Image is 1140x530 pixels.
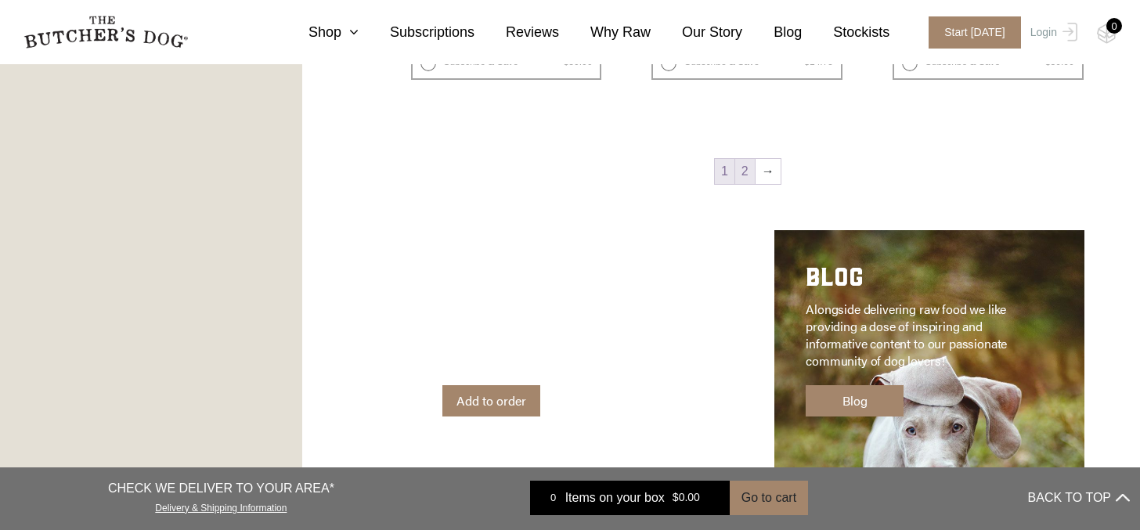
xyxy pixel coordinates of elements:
a: Stockists [802,22,889,43]
a: Shop [277,22,359,43]
a: 0 Items on your box $0.00 [530,481,730,515]
h2: APOTHECARY [442,261,666,301]
button: Go to cart [730,481,808,515]
div: 0 [1106,18,1122,34]
a: Page 2 [735,159,755,184]
bdi: 30.06 [564,56,593,67]
p: Alongside delivering raw food we like providing a dose of inspiring and informative content to ou... [806,301,1030,370]
a: Our Story [651,22,742,43]
p: Adored Beast Apothecary is a line of all-natural pet products designed to support your dog’s heal... [442,301,666,370]
h2: BLOG [806,261,1030,301]
a: Blog [806,385,904,416]
a: Why Raw [559,22,651,43]
a: Start [DATE] [913,16,1026,49]
a: Delivery & Shipping Information [155,499,287,514]
span: Start [DATE] [929,16,1021,49]
span: Page 1 [715,159,734,184]
span: $ [1045,56,1051,67]
p: CHECK WE DELIVER TO YOUR AREA* [108,479,334,498]
div: 0 [542,490,565,506]
span: $ [564,56,569,67]
bdi: 14.75 [804,56,833,67]
img: TBD_Cart-Empty.png [1097,23,1117,44]
a: Add to order [442,385,540,416]
a: → [756,159,781,184]
bdi: 30.06 [1045,56,1074,67]
button: BACK TO TOP [1028,479,1130,517]
span: Items on your box [565,489,665,507]
a: Login [1026,16,1077,49]
a: Subscriptions [359,22,474,43]
span: $ [804,56,810,67]
a: Blog [742,22,802,43]
a: Reviews [474,22,559,43]
bdi: 0.00 [673,492,700,504]
span: $ [673,492,679,504]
